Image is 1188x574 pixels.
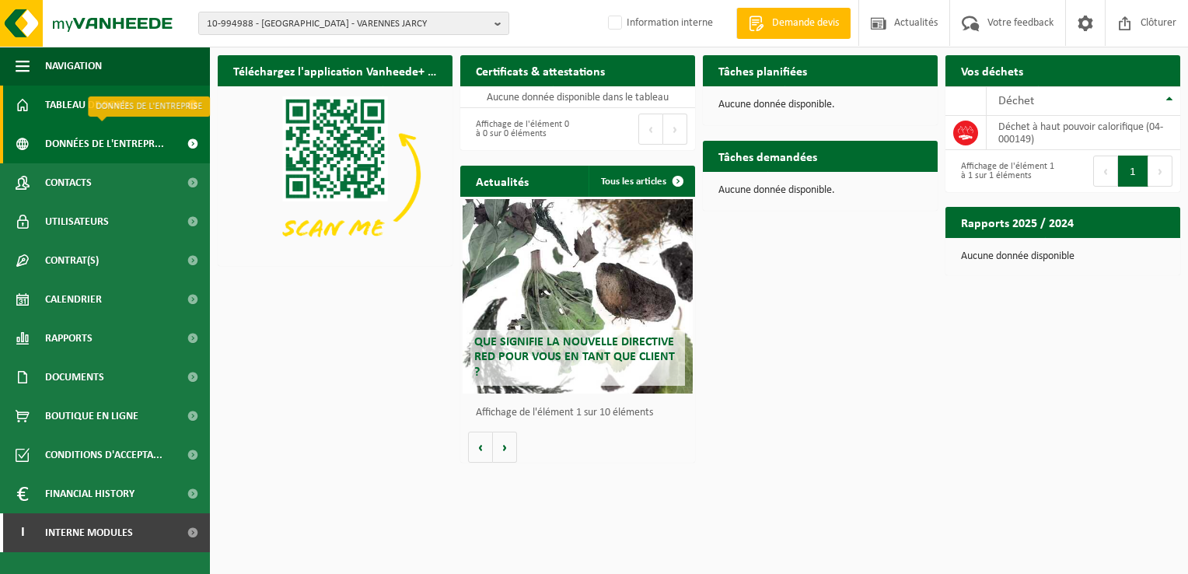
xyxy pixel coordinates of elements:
span: Contacts [45,163,92,202]
span: I [16,513,30,552]
div: Affichage de l'élément 1 à 1 sur 1 éléments [953,154,1055,188]
p: Aucune donnée disponible. [718,185,922,196]
h2: Tâches demandées [703,141,833,171]
td: Aucune donnée disponible dans le tableau [460,86,695,108]
h2: Certificats & attestations [460,55,620,86]
a: Demande devis [736,8,851,39]
a: Consulter les rapports [1045,237,1179,268]
span: Demande devis [768,16,843,31]
div: Affichage de l'élément 0 à 0 sur 0 éléments [468,112,570,146]
span: 10-994988 - [GEOGRAPHIC_DATA] - VARENNES JARCY [207,12,488,36]
button: 10-994988 - [GEOGRAPHIC_DATA] - VARENNES JARCY [198,12,509,35]
p: Affichage de l'élément 1 sur 10 éléments [476,408,687,418]
span: Tableau de bord [45,86,129,124]
h2: Rapports 2025 / 2024 [945,207,1089,237]
button: 1 [1118,156,1148,187]
label: Information interne [605,12,713,35]
img: Download de VHEPlus App [218,86,452,263]
span: Calendrier [45,280,102,319]
p: Aucune donnée disponible [961,251,1165,262]
a: Que signifie la nouvelle directive RED pour vous en tant que client ? [463,199,693,394]
button: Next [663,114,687,145]
span: Navigation [45,47,102,86]
span: Interne modules [45,513,133,552]
a: Tous les articles [589,166,694,197]
button: Previous [638,114,663,145]
h2: Vos déchets [945,55,1039,86]
span: Boutique en ligne [45,397,138,436]
span: Déchet [998,95,1034,107]
span: Financial History [45,474,135,513]
span: Utilisateurs [45,202,109,241]
h2: Tâches planifiées [703,55,823,86]
td: déchet à haut pouvoir calorifique (04-000149) [987,116,1180,150]
span: Données de l'entrepr... [45,124,164,163]
button: Volgende [493,432,517,463]
span: Conditions d'accepta... [45,436,162,474]
span: Contrat(s) [45,241,99,280]
span: Que signifie la nouvelle directive RED pour vous en tant que client ? [474,336,675,378]
h2: Téléchargez l'application Vanheede+ maintenant! [218,55,452,86]
button: Next [1148,156,1172,187]
p: Aucune donnée disponible. [718,100,922,110]
span: Rapports [45,319,93,358]
h2: Actualités [460,166,544,196]
span: Documents [45,358,104,397]
button: Vorige [468,432,493,463]
button: Previous [1093,156,1118,187]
